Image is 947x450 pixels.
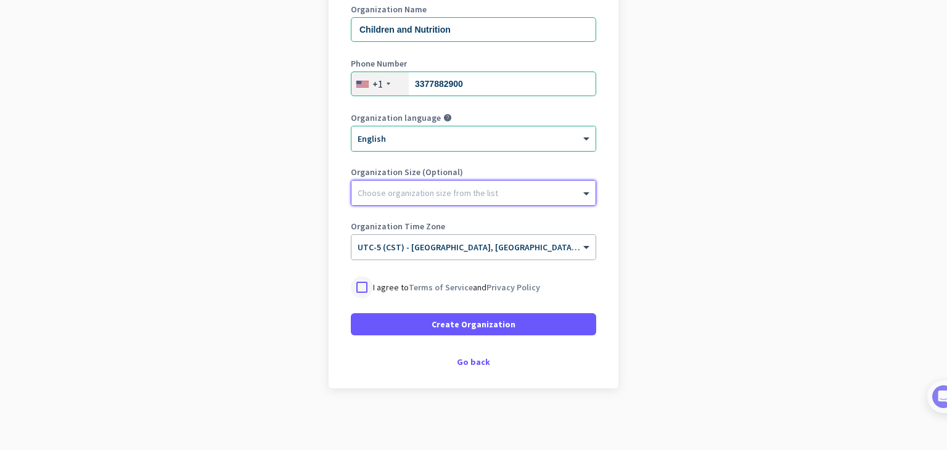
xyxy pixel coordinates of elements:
[351,72,596,96] input: 201-555-0123
[373,281,540,293] p: I agree to and
[351,17,596,42] input: What is the name of your organization?
[351,358,596,366] div: Go back
[351,313,596,335] button: Create Organization
[486,282,540,293] a: Privacy Policy
[443,113,452,122] i: help
[351,59,596,68] label: Phone Number
[409,282,473,293] a: Terms of Service
[351,5,596,14] label: Organization Name
[351,222,596,231] label: Organization Time Zone
[351,113,441,122] label: Organization language
[372,78,383,90] div: +1
[432,318,515,330] span: Create Organization
[351,168,596,176] label: Organization Size (Optional)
